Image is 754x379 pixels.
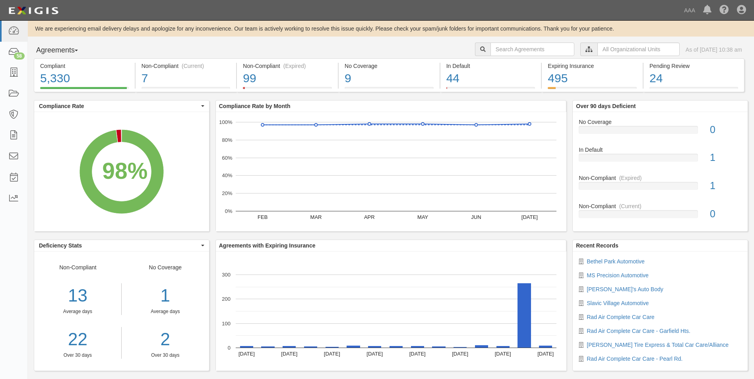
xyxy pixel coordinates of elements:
[219,119,233,125] text: 100%
[704,179,748,193] div: 1
[345,62,434,70] div: No Coverage
[587,342,729,348] a: [PERSON_NAME] Tire Express & Total Car Care/Alliance
[216,112,566,231] svg: A chart.
[587,328,690,334] a: Rad Air Complete Car Care - Garfield Hts.
[446,62,535,70] div: In Default
[225,208,232,214] text: 0%
[40,70,129,87] div: 5,330
[128,283,203,308] div: 1
[573,202,748,210] div: Non-Compliant
[283,62,306,70] div: (Expired)
[345,70,434,87] div: 9
[440,87,541,93] a: In Default44
[6,4,61,18] img: logo-5460c22ac91f19d4615b14bd174203de0afe785f0fc80cf4dbbc73dc1793850b.png
[587,314,654,320] a: Rad Air Complete Car Care
[579,174,742,202] a: Non-Compliant(Expired)1
[237,87,338,93] a: Non-Compliant(Expired)99
[704,207,748,221] div: 0
[548,70,637,87] div: 495
[136,87,236,93] a: Non-Compliant(Current)7
[216,251,566,371] svg: A chart.
[452,351,468,357] text: [DATE]
[122,263,209,359] div: No Coverage
[366,351,383,357] text: [DATE]
[14,52,25,60] div: 58
[222,190,232,196] text: 20%
[573,146,748,154] div: In Default
[128,327,203,352] a: 2
[222,272,231,278] text: 300
[579,118,742,146] a: No Coverage0
[238,351,255,357] text: [DATE]
[587,286,663,292] a: [PERSON_NAME]'s Auto Body
[34,263,122,359] div: Non-Compliant
[579,202,742,224] a: Non-Compliant(Current)0
[587,258,645,265] a: Bethel Park Automotive
[576,103,636,109] b: Over 90 days Deficient
[258,214,267,220] text: FEB
[219,103,291,109] b: Compliance Rate by Month
[649,70,738,87] div: 24
[579,146,742,174] a: In Default1
[310,214,322,220] text: MAR
[573,174,748,182] div: Non-Compliant
[34,240,209,251] button: Deficiency Stats
[542,87,643,93] a: Expiring Insurance495
[34,87,135,93] a: Compliant5,330
[494,351,511,357] text: [DATE]
[128,352,203,359] div: Over 30 days
[222,155,232,160] text: 60%
[40,62,129,70] div: Compliant
[339,87,440,93] a: No Coverage9
[102,155,147,187] div: 98%
[243,70,332,87] div: 99
[587,272,649,278] a: MS Precision Automotive
[719,6,729,15] i: Help Center - Complianz
[222,320,231,326] text: 100
[548,62,637,70] div: Expiring Insurance
[364,214,375,220] text: APR
[34,283,121,308] div: 13
[34,352,121,359] div: Over 30 days
[619,174,642,182] div: (Expired)
[576,242,618,249] b: Recent Records
[587,356,682,362] a: Rad Air Complete Car Care - Pearl Rd.
[704,123,748,137] div: 0
[128,308,203,315] div: Average days
[34,327,121,352] a: 22
[644,87,744,93] a: Pending Review24
[587,300,649,306] a: Slavic Village Automotive
[680,2,699,18] a: AAA
[409,351,426,357] text: [DATE]
[649,62,738,70] div: Pending Review
[39,102,199,110] span: Compliance Rate
[686,46,742,54] div: As of [DATE] 10:38 am
[243,62,332,70] div: Non-Compliant (Expired)
[446,70,535,87] div: 44
[471,214,481,220] text: JUN
[28,25,754,33] div: We are experiencing email delivery delays and apologize for any inconvenience. Our team is active...
[34,112,209,231] svg: A chart.
[490,43,574,56] input: Search Agreements
[34,308,121,315] div: Average days
[39,242,199,249] span: Deficiency Stats
[219,242,316,249] b: Agreements with Expiring Insurance
[324,351,340,357] text: [DATE]
[619,202,642,210] div: (Current)
[521,214,538,220] text: [DATE]
[141,70,231,87] div: 7
[222,172,232,178] text: 40%
[34,43,93,58] button: Agreements
[141,62,231,70] div: Non-Compliant (Current)
[182,62,204,70] div: (Current)
[34,101,209,112] button: Compliance Rate
[704,151,748,165] div: 1
[417,214,428,220] text: MAY
[228,345,231,351] text: 0
[281,351,297,357] text: [DATE]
